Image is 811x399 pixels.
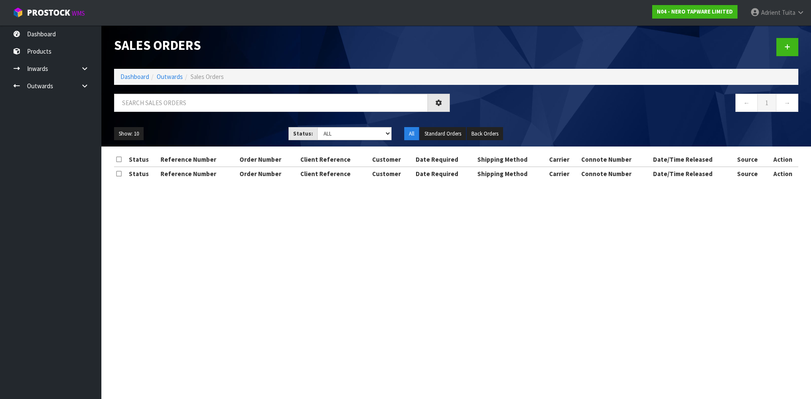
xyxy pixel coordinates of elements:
th: Status [127,153,158,166]
th: Date/Time Released [651,167,735,180]
span: Tuita [782,8,795,16]
th: Connote Number [579,167,651,180]
th: Shipping Method [475,153,547,166]
a: Dashboard [120,73,149,81]
button: All [404,127,419,141]
small: WMS [72,9,85,17]
th: Reference Number [158,167,237,180]
button: Standard Orders [420,127,466,141]
th: Shipping Method [475,167,547,180]
th: Client Reference [298,167,370,180]
th: Customer [370,153,414,166]
img: cube-alt.png [13,7,23,18]
th: Order Number [237,153,298,166]
th: Source [735,167,768,180]
span: Sales Orders [191,73,224,81]
span: Adrient [761,8,781,16]
a: ← [735,94,758,112]
th: Connote Number [579,153,651,166]
th: Reference Number [158,153,237,166]
th: Client Reference [298,153,370,166]
button: Show: 10 [114,127,144,141]
nav: Page navigation [463,94,798,114]
th: Customer [370,167,414,180]
th: Date Required [414,153,475,166]
th: Carrier [547,167,579,180]
a: Outwards [157,73,183,81]
a: → [776,94,798,112]
a: N04 - NERO TAPWARE LIMITED [652,5,738,19]
th: Order Number [237,167,298,180]
th: Action [767,153,798,166]
th: Status [127,167,158,180]
input: Search sales orders [114,94,428,112]
a: 1 [757,94,776,112]
th: Carrier [547,153,579,166]
th: Date/Time Released [651,153,735,166]
strong: N04 - NERO TAPWARE LIMITED [657,8,733,15]
span: ProStock [27,7,70,18]
strong: Status: [293,130,313,137]
th: Source [735,153,768,166]
button: Back Orders [467,127,503,141]
th: Date Required [414,167,475,180]
h1: Sales Orders [114,38,450,52]
th: Action [767,167,798,180]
